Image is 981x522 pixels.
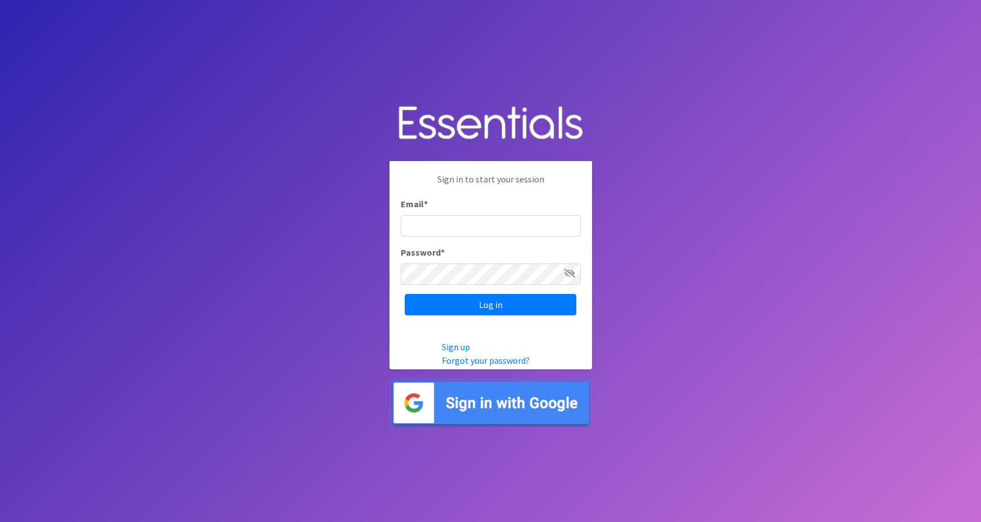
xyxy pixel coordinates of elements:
[442,341,470,353] a: Sign up
[405,294,576,315] input: Log in
[442,355,530,366] a: Forgot your password?
[424,198,428,209] abbr: required
[441,247,445,258] abbr: required
[401,197,428,211] label: Email
[389,95,592,153] img: Human Essentials
[401,246,445,259] label: Password
[389,378,592,427] img: Sign in with Google
[401,172,581,197] p: Sign in to start your session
